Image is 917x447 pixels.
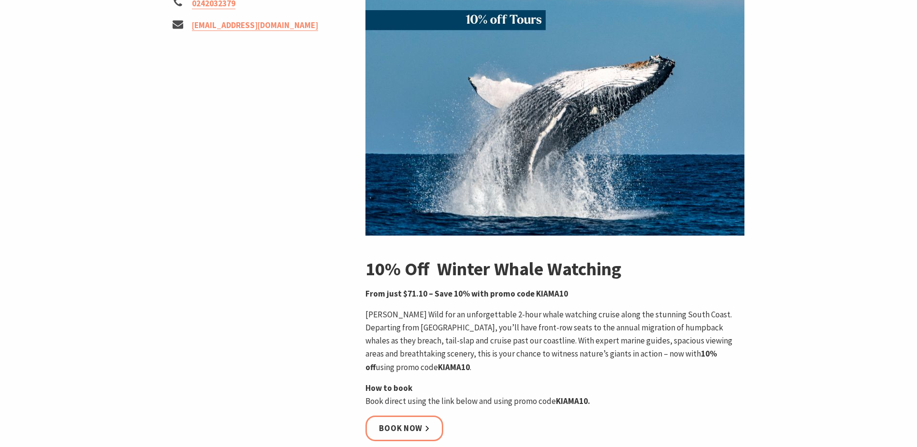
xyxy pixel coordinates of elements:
strong: KIAMA10. [556,396,590,406]
strong: 10% off [365,348,717,372]
a: Book now [365,416,443,441]
strong: How to book [365,383,412,393]
strong: From just $71.10 – Save 10% with promo code KIAMA10 [365,288,568,299]
p: Book direct using the link below and using promo code [365,382,744,408]
a: [EMAIL_ADDRESS][DOMAIN_NAME] [192,20,318,31]
p: [PERSON_NAME] Wild for an unforgettable 2-hour whale watching cruise along the stunning South Coa... [365,308,744,374]
strong: KIAMA10 [438,362,470,372]
strong: 10% Off W [365,257,452,280]
strong: inter Whale Watching [452,257,621,280]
